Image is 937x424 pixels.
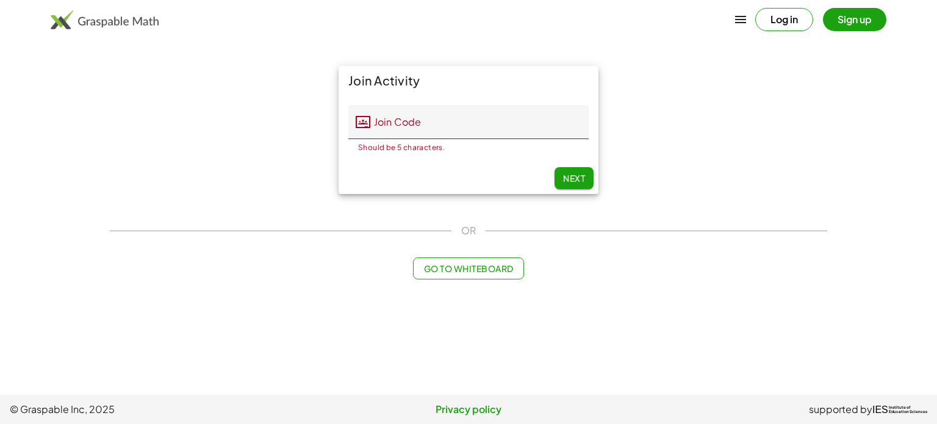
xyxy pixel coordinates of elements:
button: Go to Whiteboard [413,257,523,279]
span: Go to Whiteboard [423,263,513,274]
span: © Graspable Inc, 2025 [10,402,315,417]
span: Next [563,173,585,184]
button: Log in [755,8,813,31]
button: Next [555,167,594,189]
a: IESInstitute ofEducation Sciences [872,402,927,417]
button: Sign up [823,8,886,31]
span: supported by [809,402,872,417]
a: Privacy policy [315,402,621,417]
span: OR [461,223,476,238]
div: Should be 5 characters. [358,144,579,151]
span: Institute of Education Sciences [889,406,927,414]
span: IES [872,404,888,415]
div: Join Activity [339,66,598,95]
